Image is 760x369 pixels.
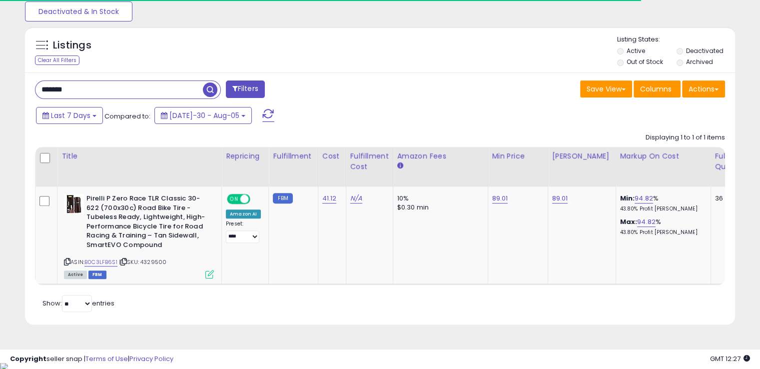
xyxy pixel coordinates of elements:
[119,258,166,266] span: | SKU: 4329500
[64,194,214,277] div: ASIN:
[42,298,114,308] span: Show: entries
[620,217,638,226] b: Max:
[169,110,239,120] span: [DATE]-30 - Aug-05
[627,57,663,66] label: Out of Stock
[686,46,723,55] label: Deactivated
[620,151,707,161] div: Markup on Cost
[36,107,103,124] button: Last 7 Days
[715,151,750,172] div: Fulfillable Quantity
[640,84,672,94] span: Columns
[397,203,480,212] div: $0.30 min
[492,193,508,203] a: 89.01
[620,205,703,212] p: 43.80% Profit [PERSON_NAME]
[226,209,261,218] div: Amazon AI
[552,193,568,203] a: 89.01
[397,151,484,161] div: Amazon Fees
[580,80,632,97] button: Save View
[51,110,90,120] span: Last 7 Days
[10,354,173,364] div: seller snap | |
[397,161,403,170] small: Amazon Fees.
[86,194,208,252] b: Pirelli P Zero Race TLR Classic 30-622 (700x30c) Road Bike Tire - Tubeless Ready, Lightweight, Hi...
[226,80,265,98] button: Filters
[35,55,79,65] div: Clear All Filters
[635,193,653,203] a: 94.82
[646,133,725,142] div: Displaying 1 to 1 of 1 items
[226,151,264,161] div: Repricing
[154,107,252,124] button: [DATE]-30 - Aug-05
[397,194,480,203] div: 10%
[686,57,713,66] label: Archived
[226,220,261,243] div: Preset:
[552,151,612,161] div: [PERSON_NAME]
[492,151,544,161] div: Min Price
[273,151,313,161] div: Fulfillment
[64,270,87,279] span: All listings currently available for purchase on Amazon
[620,194,703,212] div: %
[249,195,265,203] span: OFF
[627,46,645,55] label: Active
[10,354,46,363] strong: Copyright
[620,217,703,236] div: %
[616,147,711,186] th: The percentage added to the cost of goods (COGS) that forms the calculator for Min & Max prices.
[64,194,84,214] img: 41oy+E2fb9L._SL40_.jpg
[228,195,240,203] span: ON
[85,354,128,363] a: Terms of Use
[84,258,117,266] a: B0C3LFB6S1
[617,35,735,44] p: Listing States:
[715,194,746,203] div: 36
[25,1,132,21] button: Deactivated & In Stock
[620,193,635,203] b: Min:
[682,80,725,97] button: Actions
[88,270,106,279] span: FBM
[620,229,703,236] p: 43.80% Profit [PERSON_NAME]
[637,217,656,227] a: 94.82
[350,193,362,203] a: N/A
[104,111,150,121] span: Compared to:
[710,354,750,363] span: 2025-08-13 12:27 GMT
[129,354,173,363] a: Privacy Policy
[322,193,337,203] a: 41.12
[273,193,292,203] small: FBM
[61,151,217,161] div: Title
[322,151,342,161] div: Cost
[53,38,91,52] h5: Listings
[350,151,389,172] div: Fulfillment Cost
[634,80,681,97] button: Columns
